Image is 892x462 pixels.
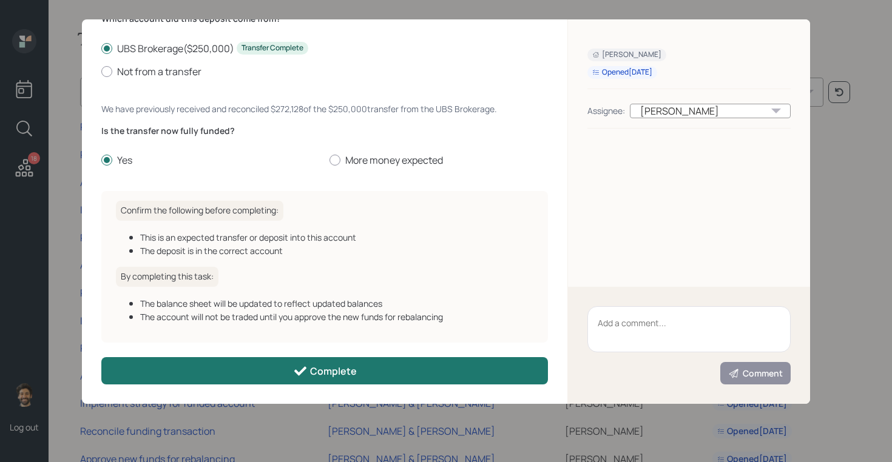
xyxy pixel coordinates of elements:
[116,267,218,287] h6: By completing this task:
[116,201,283,221] h6: Confirm the following before completing:
[728,367,783,380] div: Comment
[242,43,303,53] div: Transfer Complete
[101,125,548,137] label: Is the transfer now fully funded?
[720,362,791,384] button: Comment
[140,310,533,323] div: The account will not be traded until you approve the new funds for rebalancing
[101,65,548,78] label: Not from a transfer
[293,364,357,378] div: Complete
[329,153,548,167] label: More money expected
[592,50,661,60] div: [PERSON_NAME]
[101,102,548,115] div: We have previously received and reconciled $272,128 of the $250,000 transfer from the UBS Brokera...
[101,153,320,167] label: Yes
[592,67,652,78] div: Opened [DATE]
[587,104,625,117] div: Assignee:
[101,357,548,384] button: Complete
[140,244,533,257] div: The deposit is in the correct account
[140,297,533,310] div: The balance sheet will be updated to reflect updated balances
[140,231,533,244] div: This is an expected transfer or deposit into this account
[101,42,548,55] label: UBS Brokerage ( $250,000 )
[630,104,791,118] div: [PERSON_NAME]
